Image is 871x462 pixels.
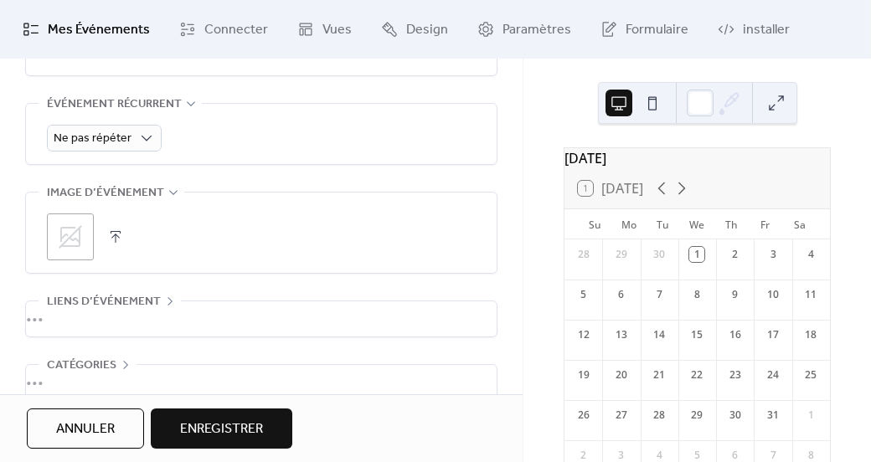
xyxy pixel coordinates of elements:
[56,419,115,439] span: Annuler
[803,247,818,262] div: 4
[54,127,131,150] span: Ne pas répéter
[322,20,352,40] span: Vues
[680,209,714,239] div: We
[689,367,704,382] div: 22
[652,247,667,262] div: 30
[689,247,704,262] div: 1
[614,287,629,302] div: 6
[728,408,743,423] div: 30
[26,301,497,336] div: •••
[728,247,743,262] div: 2
[465,7,584,52] a: Paramètres
[576,247,591,262] div: 28
[576,408,591,423] div: 26
[576,327,591,342] div: 12
[614,247,629,262] div: 29
[47,213,94,260] div: ;
[180,419,263,439] span: Enregistrer
[782,209,817,239] div: Sa
[714,209,749,239] div: Th
[406,20,448,40] span: Design
[765,247,781,262] div: 3
[614,367,629,382] div: 20
[576,287,591,302] div: 5
[803,327,818,342] div: 18
[765,287,781,302] div: 10
[803,287,818,302] div: 11
[749,209,783,239] div: Fr
[151,408,292,449] button: Enregistrer
[167,7,281,52] a: Connecter
[564,148,830,168] div: [DATE]
[47,95,182,115] span: Événement récurrent
[803,408,818,423] div: 1
[26,365,497,400] div: •••
[689,327,704,342] div: 15
[689,287,704,302] div: 8
[368,7,461,52] a: Design
[204,20,268,40] span: Connecter
[576,367,591,382] div: 19
[765,367,781,382] div: 24
[47,183,164,203] span: Image d’événement
[27,408,144,449] button: Annuler
[765,408,781,423] div: 31
[728,367,743,382] div: 23
[578,209,612,239] div: Su
[652,327,667,342] div: 14
[48,20,150,40] span: Mes Événements
[614,408,629,423] div: 27
[626,20,688,40] span: Formulaire
[652,287,667,302] div: 7
[67,44,183,64] span: Masquer l'heure de fin
[588,7,701,52] a: Formulaire
[47,356,116,376] span: Catégories
[689,408,704,423] div: 29
[47,292,161,312] span: Liens d’événement
[765,327,781,342] div: 17
[728,327,743,342] div: 16
[10,7,162,52] a: Mes Événements
[502,20,571,40] span: Paramètres
[614,327,629,342] div: 13
[646,209,680,239] div: Tu
[652,367,667,382] div: 21
[728,287,743,302] div: 9
[803,367,818,382] div: 25
[285,7,364,52] a: Vues
[743,20,790,40] span: installer
[612,209,647,239] div: Mo
[652,408,667,423] div: 28
[705,7,802,52] a: installer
